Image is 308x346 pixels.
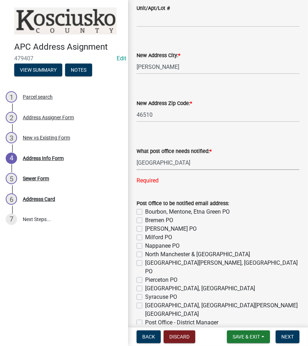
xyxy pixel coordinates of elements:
span: Save & Exit [233,334,260,340]
label: New Address City: [137,53,180,58]
div: New vs Existing Form [23,135,70,140]
div: Address Info Form [23,156,64,161]
div: Parcel search [23,94,53,99]
div: 3 [6,132,17,143]
wm-modal-confirm: Summary [14,67,62,73]
label: What post office needs notified: [137,149,212,154]
div: 7 [6,214,17,225]
span: Back [142,334,155,340]
label: North Manchester & [GEOGRAPHIC_DATA] [145,250,250,259]
label: [GEOGRAPHIC_DATA][PERSON_NAME], [GEOGRAPHIC_DATA] PO [145,259,299,276]
label: Syracuse PO [145,293,177,301]
div: 4 [6,153,17,164]
h4: APC Address Asignment [14,42,122,52]
div: Address Assigner Form [23,115,74,120]
div: 1 [6,91,17,103]
wm-modal-confirm: Notes [65,67,92,73]
label: Milford PO [145,233,172,242]
button: Back [137,330,161,343]
button: Discard [164,330,195,343]
div: 2 [6,112,17,123]
button: View Summary [14,64,62,76]
div: Addresss Card [23,197,55,202]
label: [GEOGRAPHIC_DATA], [GEOGRAPHIC_DATA] [145,284,255,293]
div: Sewer Form [23,176,49,181]
button: Notes [65,64,92,76]
label: Bremen PO [145,216,173,225]
wm-modal-confirm: Edit Application Number [117,55,126,62]
label: Post Office - District Manager [145,318,218,327]
div: 5 [6,173,17,184]
div: Required [137,176,299,185]
button: Next [276,330,299,343]
label: Pierceton PO [145,276,177,284]
span: Next [281,334,294,340]
label: [GEOGRAPHIC_DATA], [GEOGRAPHIC_DATA][PERSON_NAME][GEOGRAPHIC_DATA] [145,301,299,318]
a: Edit [117,55,126,62]
label: Nappanee PO [145,242,180,250]
img: Kosciusko County, Indiana [14,7,117,34]
div: 6 [6,193,17,205]
label: New Address Zip Code: [137,101,192,106]
label: Post Office to be notified email address: [137,201,229,206]
label: Bourbon, Mentone, Etna Green PO [145,208,230,216]
label: Unit/Apt/Lot # [137,6,170,11]
span: 479407 [14,55,114,62]
button: Save & Exit [227,330,270,343]
label: [PERSON_NAME] PO [145,225,197,233]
